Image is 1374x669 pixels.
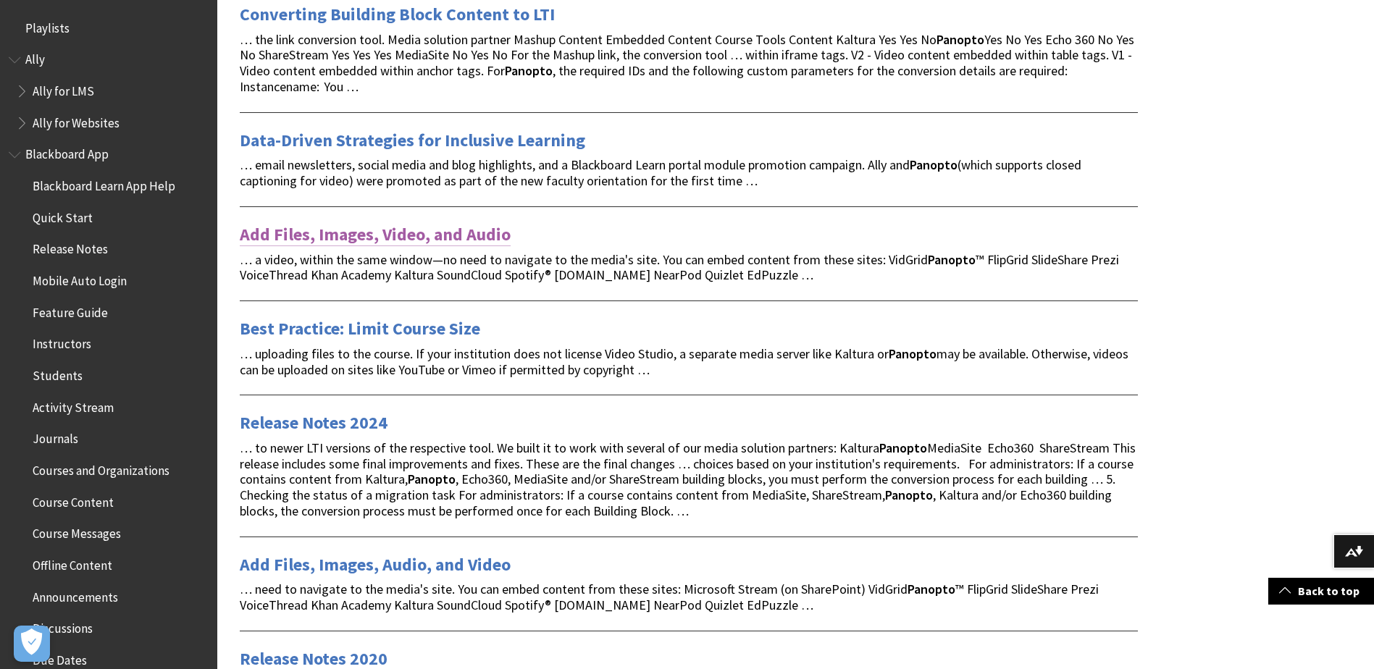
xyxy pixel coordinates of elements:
strong: Panopto [908,581,955,597]
span: Ally for LMS [33,79,94,98]
span: Mobile Auto Login [33,269,127,288]
a: Add Files, Images, Video, and Audio [240,223,511,246]
span: … a video, within the same window—no need to navigate to the media's site. You can embed content ... [240,251,1119,284]
strong: Panopto [889,345,937,362]
strong: Panopto [505,62,553,79]
strong: Panopto [408,471,456,487]
span: Blackboard App [25,143,109,162]
span: Quick Start [33,206,93,225]
button: Open Preferences [14,626,50,662]
span: Course Messages [33,522,121,542]
span: Activity Stream [33,395,114,415]
a: Release Notes 2024 [240,411,388,434]
span: Due Dates [33,648,87,668]
span: Courses and Organizations [33,458,169,478]
span: … uploading files to the course. If your institution does not license Video Studio, a separate me... [240,345,1128,378]
strong: Panopto [879,439,927,456]
a: Add Files, Images, Audio, and Video [240,553,511,576]
span: Discussions [33,616,93,636]
nav: Book outline for Playlists [9,16,209,41]
span: … need to navigate to the media's site. You can embed content from these sites: Microsoft Stream ... [240,581,1099,613]
span: Playlists [25,16,70,35]
span: Announcements [33,585,118,605]
span: … email newsletters, social media and blog highlights, and a Blackboard Learn portal module promo... [240,156,1081,189]
a: Back to top [1268,578,1374,605]
strong: Panopto [910,156,958,173]
span: Offline Content [33,553,112,573]
span: … to newer LTI versions of the respective tool. We built it to work with several of our media sol... [240,439,1136,519]
span: Ally for Websites [33,111,120,130]
span: Feature Guide [33,300,108,320]
span: Ally [25,48,45,67]
a: Best Practice: Limit Course Size [240,317,480,340]
span: Instructors [33,332,91,352]
a: Converting Building Block Content to LTI [240,3,555,26]
strong: Panopto [937,31,984,48]
a: Data-Driven Strategies for Inclusive Learning [240,129,585,152]
strong: Panopto [928,251,976,268]
span: Course Content [33,490,114,510]
strong: Panopto [885,487,933,503]
span: Blackboard Learn App Help [33,174,175,193]
span: Release Notes [33,237,108,257]
span: Journals [33,427,78,447]
span: … the link conversion tool. Media solution partner Mashup Content Embedded Content Course Tools C... [240,31,1134,95]
span: Students [33,363,83,383]
nav: Book outline for Anthology Ally Help [9,48,209,135]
